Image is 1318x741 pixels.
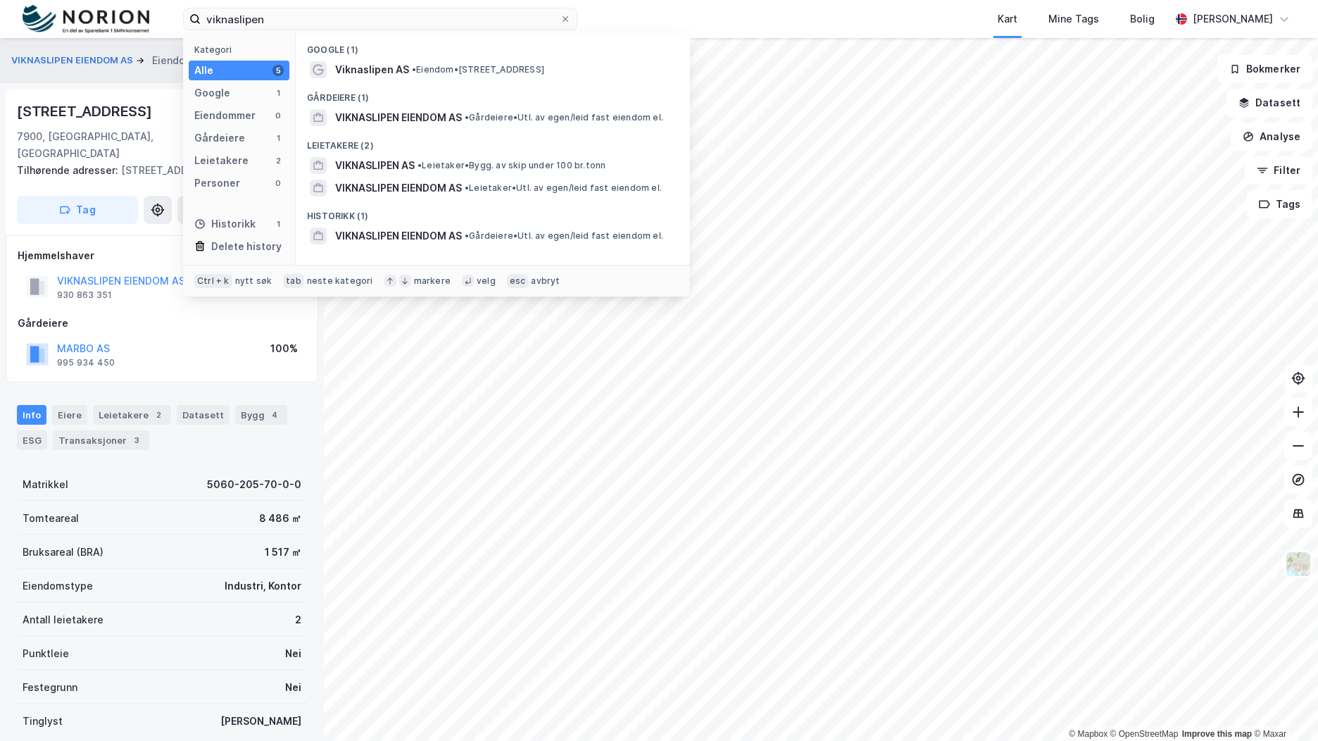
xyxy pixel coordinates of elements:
[17,162,296,179] div: [STREET_ADDRESS]
[1248,673,1318,741] iframe: Chat Widget
[1245,156,1312,185] button: Filter
[1069,729,1107,739] a: Mapbox
[194,85,230,101] div: Google
[194,152,249,169] div: Leietakere
[23,679,77,696] div: Festegrunn
[194,62,213,79] div: Alle
[1110,729,1179,739] a: OpenStreetMap
[259,510,301,527] div: 8 486 ㎡
[17,430,47,450] div: ESG
[465,182,662,194] span: Leietaker • Utl. av egen/leid fast eiendom el.
[272,87,284,99] div: 1
[1193,11,1273,27] div: [PERSON_NAME]
[285,679,301,696] div: Nei
[296,33,690,58] div: Google (1)
[272,132,284,144] div: 1
[93,405,171,425] div: Leietakere
[1231,123,1312,151] button: Analyse
[272,218,284,230] div: 1
[477,275,496,287] div: velg
[194,175,240,192] div: Personer
[17,405,46,425] div: Info
[18,247,306,264] div: Hjemmelshaver
[283,274,304,288] div: tab
[418,160,422,170] span: •
[272,178,284,189] div: 0
[220,713,301,730] div: [PERSON_NAME]
[335,228,462,244] span: VIKNASLIPEN EIENDOM AS
[17,128,198,162] div: 7900, [GEOGRAPHIC_DATA], [GEOGRAPHIC_DATA]
[307,275,373,287] div: neste kategori
[507,274,529,288] div: esc
[296,81,690,106] div: Gårdeiere (1)
[23,645,69,662] div: Punktleie
[52,405,87,425] div: Eiere
[194,130,245,147] div: Gårdeiere
[1048,11,1099,27] div: Mine Tags
[335,109,462,126] span: VIKNASLIPEN EIENDOM AS
[418,160,605,171] span: Leietaker • Bygg. av skip under 100 br.tonn
[23,5,149,34] img: norion-logo.80e7a08dc31c2e691866.png
[1247,190,1312,218] button: Tags
[272,110,284,121] div: 0
[335,61,409,78] span: Viknaslipen AS
[1182,729,1252,739] a: Improve this map
[1248,673,1318,741] div: Kontrollprogram for chat
[1130,11,1155,27] div: Bolig
[207,476,301,493] div: 5060-205-70-0-0
[57,357,115,368] div: 995 934 450
[465,112,663,123] span: Gårdeiere • Utl. av egen/leid fast eiendom el.
[177,405,230,425] div: Datasett
[23,713,63,730] div: Tinglyst
[235,405,287,425] div: Bygg
[268,408,282,422] div: 4
[11,54,136,68] button: VIKNASLIPEN EIENDOM AS
[23,510,79,527] div: Tomteareal
[412,64,416,75] span: •
[194,107,256,124] div: Eiendommer
[23,476,68,493] div: Matrikkel
[335,157,415,174] span: VIKNASLIPEN AS
[414,275,451,287] div: markere
[17,100,155,123] div: [STREET_ADDRESS]
[272,65,284,76] div: 5
[130,433,144,447] div: 3
[296,129,690,154] div: Leietakere (2)
[465,112,469,123] span: •
[335,180,462,197] span: VIKNASLIPEN EIENDOM AS
[225,578,301,594] div: Industri, Kontor
[295,611,301,628] div: 2
[265,544,301,561] div: 1 517 ㎡
[531,275,560,287] div: avbryt
[53,430,149,450] div: Transaksjoner
[465,230,469,241] span: •
[23,578,93,594] div: Eiendomstype
[465,230,663,242] span: Gårdeiere • Utl. av egen/leid fast eiendom el.
[285,645,301,662] div: Nei
[296,199,690,225] div: Historikk (1)
[194,216,256,232] div: Historikk
[1285,551,1312,578] img: Z
[998,11,1017,27] div: Kart
[270,340,298,357] div: 100%
[17,164,121,176] span: Tilhørende adresser:
[151,408,165,422] div: 2
[211,238,282,255] div: Delete history
[152,52,194,69] div: Eiendom
[18,315,306,332] div: Gårdeiere
[1226,89,1312,117] button: Datasett
[235,275,272,287] div: nytt søk
[57,289,112,301] div: 930 863 351
[465,182,469,193] span: •
[194,44,289,55] div: Kategori
[23,611,103,628] div: Antall leietakere
[1217,55,1312,83] button: Bokmerker
[17,196,138,224] button: Tag
[272,155,284,166] div: 2
[201,8,560,30] input: Søk på adresse, matrikkel, gårdeiere, leietakere eller personer
[23,544,103,561] div: Bruksareal (BRA)
[194,274,232,288] div: Ctrl + k
[412,64,544,75] span: Eiendom • [STREET_ADDRESS]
